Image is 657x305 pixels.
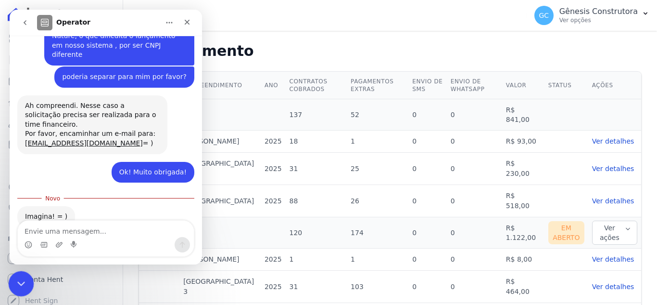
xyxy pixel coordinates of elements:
[165,227,180,243] button: Enviar uma mensagem
[447,131,502,153] td: 0
[9,271,34,297] iframe: Intercom live chat
[544,72,588,99] th: Status
[588,72,641,99] th: Ações
[592,221,637,245] button: Ver ações
[502,271,544,303] td: R$ 464,00
[408,271,446,303] td: 0
[447,185,502,217] td: 0
[592,136,637,146] a: Ver detalhes
[447,99,502,131] td: 0
[261,153,286,185] td: 2025
[447,72,502,99] th: Envio de Whatsapp
[15,130,133,137] a: [EMAIL_ADDRESS][DOMAIN_NAME]
[10,10,202,265] iframe: Intercom live chat
[559,16,638,24] p: Ver opções
[4,93,119,112] a: Lotes
[592,282,637,292] a: Ver detalhes
[261,271,286,303] td: 2025
[8,86,185,152] div: Adriane diz…
[4,249,119,268] a: Recebíveis
[4,50,119,69] a: Contratos
[8,197,185,239] div: Adriane diz…
[179,131,261,153] td: [PERSON_NAME]
[102,152,185,173] div: Ok! Muito obrigada!
[286,249,347,271] td: 1
[408,249,446,271] td: 0
[25,275,63,284] span: Conta Hent
[4,114,119,133] a: Clientes
[286,217,347,249] td: 120
[502,131,544,153] td: R$ 93,00
[286,185,347,217] td: 88
[8,197,65,218] div: Imagina! = )Adriane • Há 1min
[408,72,446,99] th: Envio de SMS
[110,158,177,168] div: Ok! Muito obrigada!
[179,271,261,303] td: [GEOGRAPHIC_DATA] 3
[447,217,502,249] td: 0
[30,231,38,239] button: Selecionador de GIF
[4,71,119,91] a: Parcelas
[261,131,286,153] td: 2025
[592,196,637,206] a: Ver detalhes
[347,271,408,303] td: 103
[527,2,657,29] button: GC Gênesis Construtora Ver opções
[4,156,119,175] a: Transferências
[502,99,544,131] td: R$ 841,00
[539,12,549,19] span: GC
[447,153,502,185] td: 0
[15,202,58,212] div: Imagina! = )
[4,177,119,197] a: Crédito
[8,152,185,181] div: Gênesis diz…
[502,72,544,99] th: Valor
[447,249,502,271] td: 0
[347,99,408,131] td: 52
[502,185,544,217] td: R$ 518,00
[548,221,584,244] div: Em Aberto
[408,217,446,249] td: 0
[286,72,347,99] th: Contratos cobrados
[261,185,286,217] td: 2025
[408,153,446,185] td: 0
[347,217,408,249] td: 174
[61,231,69,239] button: Start recording
[286,271,347,303] td: 31
[347,249,408,271] td: 1
[15,92,150,120] div: Ah compreendi. Nesse caso a solicitação precisa ser realizada para o time financeiro.
[179,249,261,271] td: [PERSON_NAME]
[347,72,408,99] th: Pagamentos extras
[15,119,150,138] div: Por favor, encaminhar um e-mail para: = )
[179,185,261,217] td: [GEOGRAPHIC_DATA]
[347,153,408,185] td: 25
[592,164,637,174] a: Ver detalhes
[8,188,185,189] div: New messages divider
[4,199,119,218] a: Negativação
[8,86,158,145] div: Ah compreendi. Nesse caso a solicitação precisa ser realizada para o time financeiro.Por favor, e...
[408,131,446,153] td: 0
[347,131,408,153] td: 1
[408,99,446,131] td: 0
[8,211,184,227] textarea: Envie uma mensagem...
[52,63,177,72] div: poderia separar para mim por favor?
[559,7,638,16] p: Gênesis Construtora
[408,185,446,217] td: 0
[502,249,544,271] td: R$ 8,00
[179,153,261,185] td: [GEOGRAPHIC_DATA] 3
[347,185,408,217] td: 26
[502,217,544,249] td: R$ 1.122,00
[139,42,642,60] h2: Detalhamento
[46,231,53,239] button: Upload do anexo
[502,153,544,185] td: R$ 230,00
[45,57,185,78] div: poderia separar para mim por favor?
[286,99,347,131] td: 137
[261,249,286,271] td: 2025
[4,135,119,154] a: Minha Carteira
[15,231,23,239] button: Selecionador de Emoji
[4,29,119,48] a: Visão Geral
[447,271,502,303] td: 0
